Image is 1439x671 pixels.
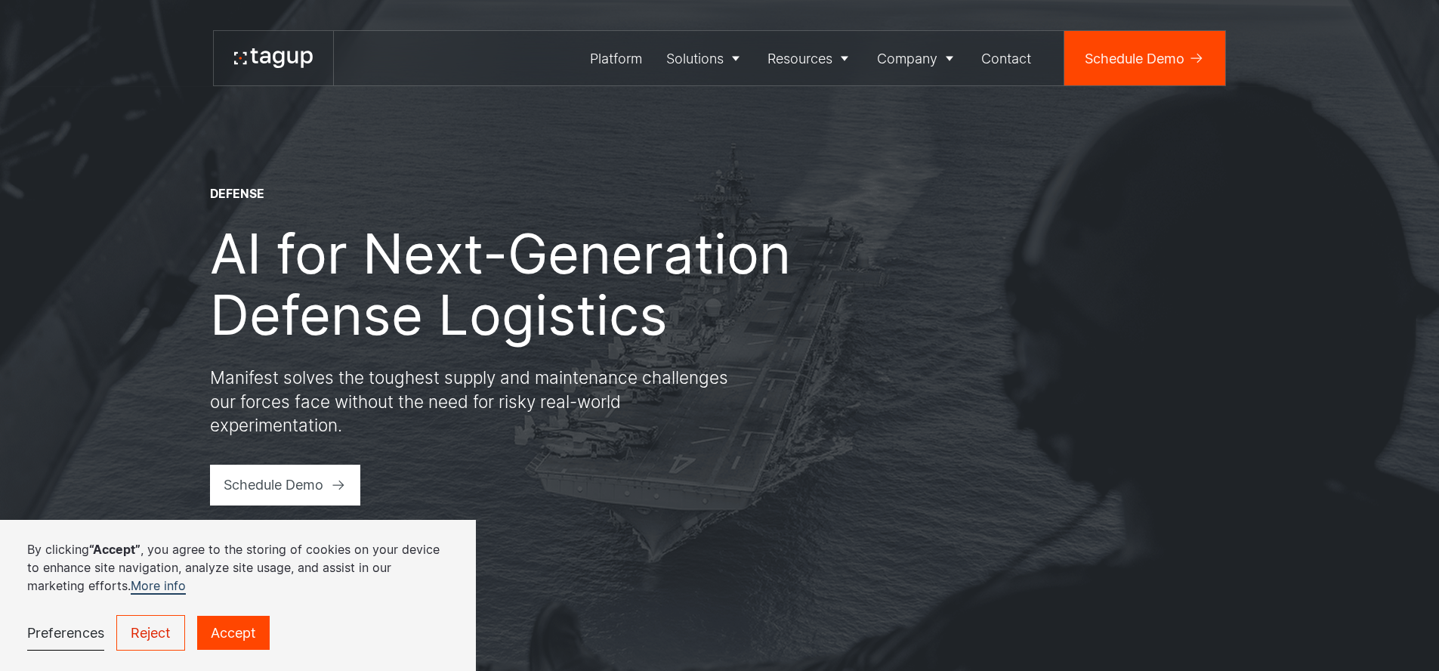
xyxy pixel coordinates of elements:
a: Reject [116,615,185,651]
p: By clicking , you agree to the storing of cookies on your device to enhance site navigation, anal... [27,540,449,595]
div: Resources [767,48,832,69]
p: Manifest solves the toughest supply and maintenance challenges our forces face without the need f... [210,366,754,438]
div: Platform [590,48,642,69]
strong: “Accept” [89,542,141,557]
div: Company [877,48,937,69]
div: Solutions [666,48,724,69]
div: Schedule Demo [224,475,323,495]
a: Company [865,31,970,85]
a: Solutions [654,31,756,85]
a: More info [131,578,186,595]
a: Schedule Demo [210,465,361,506]
div: Schedule Demo [1085,48,1184,69]
div: DEFENSE [210,186,264,203]
h1: AI for Next-Generation Defense Logistics [210,223,845,345]
a: Contact [970,31,1044,85]
a: Preferences [27,616,104,651]
a: Resources [756,31,866,85]
div: Contact [981,48,1031,69]
a: Platform [579,31,655,85]
a: Accept [197,616,270,650]
a: Schedule Demo [1064,31,1225,85]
